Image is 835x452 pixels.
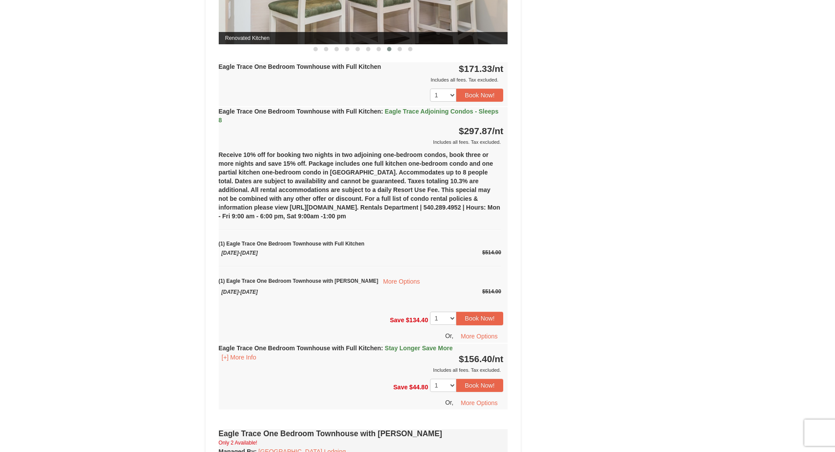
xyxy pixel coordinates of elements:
span: Stay Longer Save More [385,345,453,352]
strong: Eagle Trace One Bedroom Townhouse with Full Kitchen [219,345,453,352]
span: $297.87 [459,126,492,136]
span: Or, [445,399,454,406]
button: Book Now! [456,379,504,392]
button: Book Now! [456,89,504,102]
div: Includes all fees. Tax excluded. [219,366,504,374]
span: $156.40 [459,354,492,364]
strong: $171.33 [459,64,504,74]
div: Includes all fees. Tax excluded. [219,75,504,84]
span: : [381,345,383,352]
span: $514.00 [482,249,501,256]
span: [DATE]-[DATE] [221,289,258,295]
span: /nt [492,64,504,74]
div: Includes all fees. Tax excluded. [219,138,504,146]
span: Save [390,317,404,324]
span: /nt [492,126,504,136]
span: $134.40 [406,317,428,324]
span: /nt [492,354,504,364]
span: Renovated Kitchen [219,32,508,44]
span: : [381,108,383,115]
div: Receive 10% off for booking two nights in two adjoining one-bedroom condos, book three or more ni... [219,146,508,307]
h4: Eagle Trace One Bedroom Townhouse with [PERSON_NAME] [219,429,508,438]
button: More Options [455,330,503,343]
strong: Eagle Trace One Bedroom Townhouse with Full Kitchen [219,63,381,70]
button: More Options [455,396,503,409]
button: More Options [378,276,425,287]
span: $514.00 [482,288,501,295]
button: Book Now! [456,312,504,325]
small: (1) Eagle Trace One Bedroom Townhouse with Full Kitchen [219,229,501,256]
small: Only 2 Available! [219,440,257,446]
strong: Eagle Trace One Bedroom Townhouse with Full Kitchen [219,108,499,124]
span: [DATE]-[DATE] [221,250,258,256]
button: [+] More Info [219,352,259,362]
span: Or, [445,332,454,339]
span: Save [393,383,408,390]
span: $44.80 [409,383,428,390]
small: (1) Eagle Trace One Bedroom Townhouse with [PERSON_NAME] [219,266,501,295]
